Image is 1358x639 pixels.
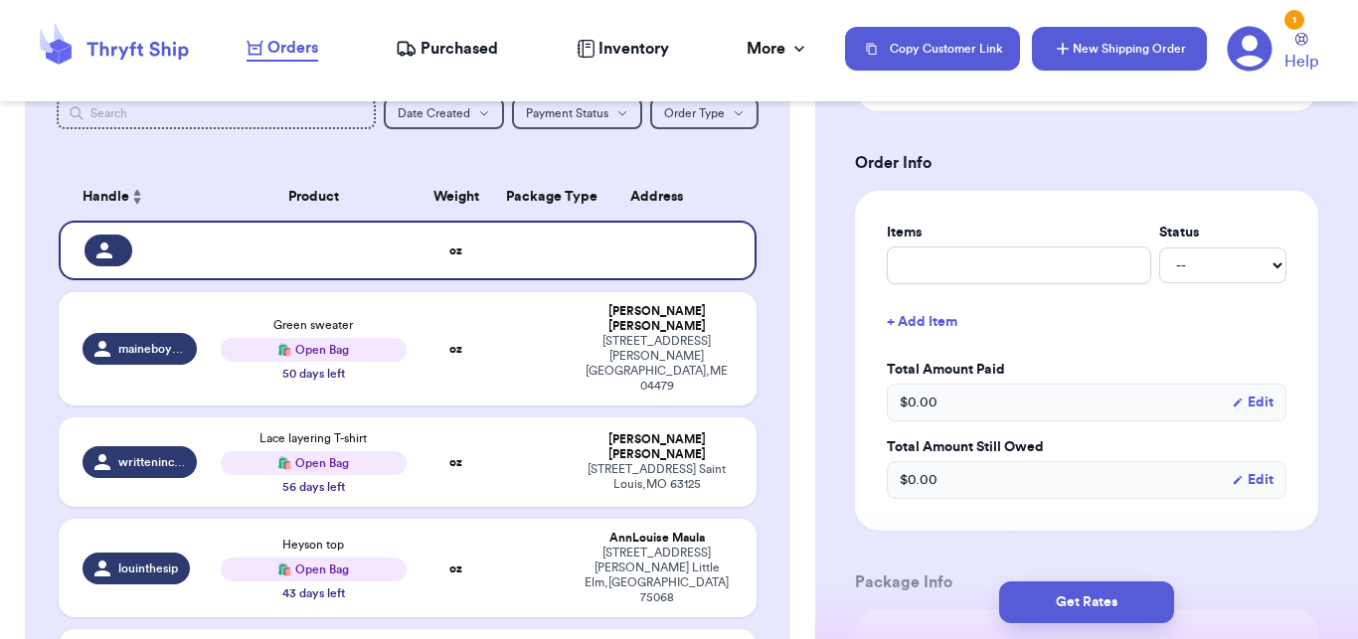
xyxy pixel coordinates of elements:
span: louinthesip [118,560,178,576]
th: Weight [419,173,494,221]
span: Date Created [398,107,470,119]
div: 🛍️ Open Bag [221,558,407,581]
span: Help [1284,50,1318,74]
span: Payment Status [526,107,608,119]
a: Purchased [396,37,498,61]
button: Get Rates [999,581,1174,623]
th: Package Type [494,173,570,221]
h3: Order Info [855,151,1318,175]
button: New Shipping Order [1032,27,1207,71]
div: 1 [1284,10,1304,30]
button: + Add Item [879,300,1294,344]
button: Copy Customer Link [845,27,1020,71]
div: More [747,37,809,61]
th: Address [569,173,757,221]
button: Edit [1232,470,1273,490]
div: 50 days left [282,366,345,382]
div: 43 days left [282,585,345,601]
span: maineboytngirl [118,341,185,357]
strong: oz [449,343,462,355]
div: [STREET_ADDRESS] Saint Louis , MO 63125 [581,462,733,492]
span: writtenincloththrift [118,454,185,470]
button: Order Type [650,97,759,129]
span: Handle [83,187,129,208]
strong: oz [449,244,462,256]
span: $ 0.00 [900,470,937,490]
div: [PERSON_NAME] [PERSON_NAME] [581,432,733,462]
button: Date Created [384,97,504,129]
span: Green sweater [273,319,353,331]
span: Purchased [421,37,498,61]
div: [STREET_ADDRESS][PERSON_NAME] [GEOGRAPHIC_DATA] , ME 04479 [581,334,733,394]
span: Heyson top [282,539,344,551]
strong: oz [449,456,462,468]
th: Product [209,173,419,221]
div: [PERSON_NAME] [PERSON_NAME] [581,304,733,334]
span: $ 0.00 [900,393,937,412]
input: Search [57,97,376,129]
div: [STREET_ADDRESS][PERSON_NAME] Little Elm , [GEOGRAPHIC_DATA] 75068 [581,546,733,605]
span: Lace layering T-shirt [259,432,367,444]
a: Help [1284,33,1318,74]
span: Orders [267,36,318,60]
label: Items [887,223,1151,242]
label: Total Amount Paid [887,360,1286,380]
button: Sort ascending [129,185,145,209]
div: 🛍️ Open Bag [221,338,407,362]
button: Edit [1232,393,1273,412]
a: 1 [1227,26,1273,72]
button: Payment Status [512,97,642,129]
strong: oz [449,562,462,574]
div: AnnLouise Maula [581,531,733,546]
label: Status [1159,223,1286,242]
a: Inventory [577,37,669,61]
span: Order Type [664,107,725,119]
div: 56 days left [282,479,345,495]
span: Inventory [598,37,669,61]
div: 🛍️ Open Bag [221,451,407,475]
a: Orders [247,36,318,62]
label: Total Amount Still Owed [887,437,1286,457]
